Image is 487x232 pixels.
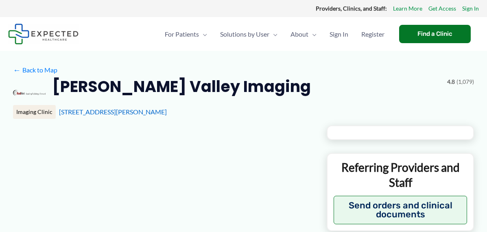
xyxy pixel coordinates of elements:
a: For PatientsMenu Toggle [158,20,214,48]
a: ←Back to Map [13,64,57,76]
span: For Patients [165,20,199,48]
strong: Providers, Clinics, and Staff: [316,5,387,12]
a: Sign In [323,20,355,48]
span: Menu Toggle [199,20,207,48]
div: Imaging Clinic [13,105,56,119]
span: 4.8 [447,77,455,87]
span: Menu Toggle [308,20,317,48]
a: Get Access [428,3,456,14]
a: [STREET_ADDRESS][PERSON_NAME] [59,108,167,116]
img: Expected Healthcare Logo - side, dark font, small [8,24,79,44]
nav: Primary Site Navigation [158,20,391,48]
span: Solutions by User [220,20,269,48]
span: Register [361,20,384,48]
p: Referring Providers and Staff [334,160,467,190]
span: ← [13,66,21,74]
span: (1,079) [456,77,474,87]
span: Sign In [330,20,348,48]
a: AboutMenu Toggle [284,20,323,48]
h2: [PERSON_NAME] Valley Imaging [52,77,311,96]
a: Sign In [462,3,479,14]
a: Learn More [393,3,422,14]
a: Register [355,20,391,48]
button: Send orders and clinical documents [334,196,467,224]
a: Find a Clinic [399,25,471,43]
a: Solutions by UserMenu Toggle [214,20,284,48]
span: About [290,20,308,48]
span: Menu Toggle [269,20,277,48]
